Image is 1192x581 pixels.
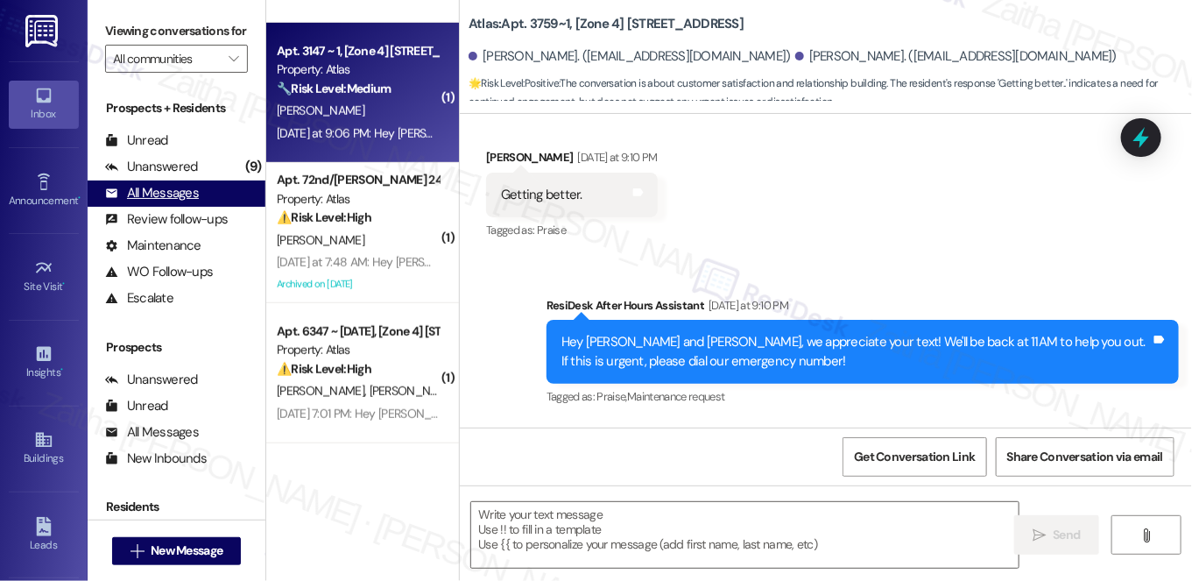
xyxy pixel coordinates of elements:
[277,406,1160,422] div: [DATE] 7:01 PM: Hey [PERSON_NAME] and [PERSON_NAME], we appreciate your text! We'll be back at 11...
[486,148,658,173] div: [PERSON_NAME]
[277,383,370,399] span: [PERSON_NAME]
[60,364,63,376] span: •
[277,103,364,118] span: [PERSON_NAME]
[105,263,213,281] div: WO Follow-ups
[277,322,439,341] div: Apt. 6347 ~ [DATE], [Zone 4] [STREET_ADDRESS]
[277,254,1064,270] div: [DATE] at 7:48 AM: Hey [PERSON_NAME], we appreciate your text! We'll be back at 11AM to help you ...
[854,448,975,466] span: Get Conversation Link
[105,371,198,389] div: Unanswered
[277,361,371,377] strong: ⚠️ Risk Level: High
[105,450,207,468] div: New Inbounds
[574,148,658,167] div: [DATE] at 9:10 PM
[486,217,658,243] div: Tagged as:
[105,289,173,308] div: Escalate
[105,158,198,176] div: Unanswered
[88,498,265,516] div: Residents
[112,537,242,565] button: New Message
[277,60,439,79] div: Property: Atlas
[241,153,265,181] div: (9)
[9,253,79,301] a: Site Visit •
[105,237,201,255] div: Maintenance
[78,192,81,204] span: •
[1033,528,1046,542] i: 
[795,47,1118,66] div: [PERSON_NAME]. ([EMAIL_ADDRESS][DOMAIN_NAME])
[105,18,248,45] label: Viewing conversations for
[9,512,79,559] a: Leads
[996,437,1174,477] button: Share Conversation via email
[1007,448,1163,466] span: Share Conversation via email
[277,341,439,359] div: Property: Atlas
[105,131,168,150] div: Unread
[105,184,199,202] div: All Messages
[277,232,364,248] span: [PERSON_NAME]
[561,333,1151,371] div: Hey [PERSON_NAME] and [PERSON_NAME], we appreciate your text! We'll be back at 11AM to help you o...
[105,423,199,442] div: All Messages
[105,210,228,229] div: Review follow-ups
[547,296,1179,321] div: ResiDesk After Hours Assistant
[627,389,725,404] span: Maintenance request
[151,542,222,560] span: New Message
[9,339,79,386] a: Insights •
[130,544,144,558] i: 
[1139,528,1153,542] i: 
[63,278,66,290] span: •
[370,383,457,399] span: [PERSON_NAME]
[537,223,566,237] span: Praise
[469,74,1192,112] span: : The conversation is about customer satisfaction and relationship building. The resident's respo...
[275,273,441,295] div: Archived on [DATE]
[277,125,1066,141] div: [DATE] at 9:06 PM: Hey [PERSON_NAME], we appreciate your text! We'll be back at 11AM to help you ...
[1014,515,1099,555] button: Send
[277,209,371,225] strong: ⚠️ Risk Level: High
[704,296,788,315] div: [DATE] at 9:10 PM
[277,190,439,209] div: Property: Atlas
[501,186,582,204] div: Getting better.
[229,52,238,66] i: 
[469,47,791,66] div: [PERSON_NAME]. ([EMAIL_ADDRESS][DOMAIN_NAME])
[277,171,439,189] div: Apt. 72nd/[PERSON_NAME] 2409 ~ 1A, [Zone 3] [STREET_ADDRESS]
[277,42,439,60] div: Apt. 3147 ~ 1, [Zone 4] [STREET_ADDRESS]
[88,338,265,357] div: Prospects
[9,81,79,128] a: Inbox
[1054,526,1081,544] span: Send
[88,99,265,117] div: Prospects + Residents
[843,437,986,477] button: Get Conversation Link
[9,425,79,472] a: Buildings
[469,76,559,90] strong: 🌟 Risk Level: Positive
[469,15,744,33] b: Atlas: Apt. 3759~1, [Zone 4] [STREET_ADDRESS]
[277,81,391,96] strong: 🔧 Risk Level: Medium
[113,45,220,73] input: All communities
[105,397,168,415] div: Unread
[547,384,1179,409] div: Tagged as:
[597,389,627,404] span: Praise ,
[25,15,61,47] img: ResiDesk Logo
